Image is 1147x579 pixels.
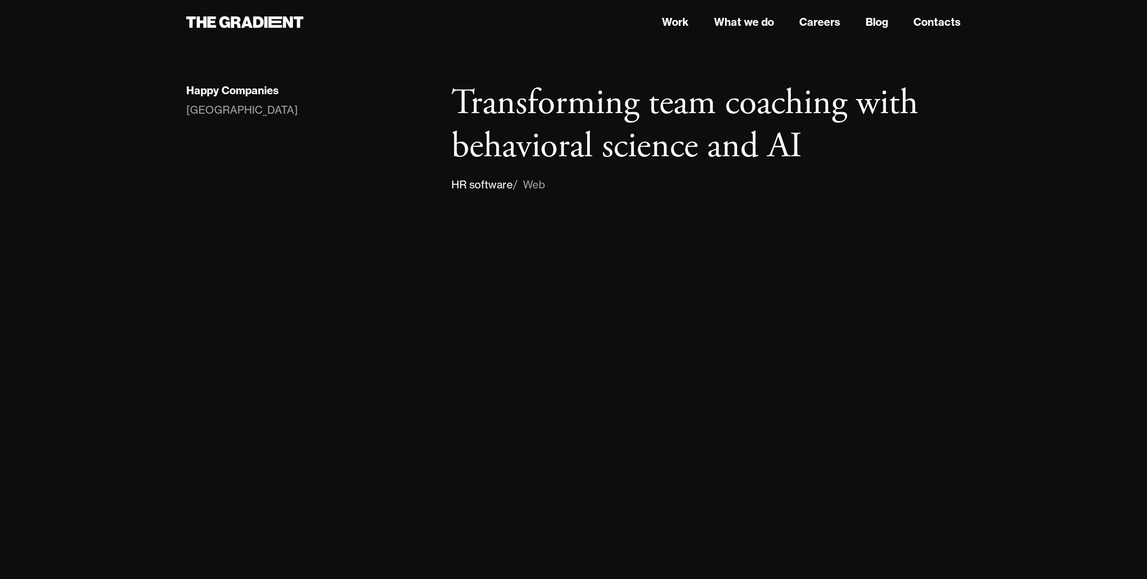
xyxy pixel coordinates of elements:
[714,14,774,30] a: What we do
[866,14,888,30] a: Blog
[451,82,961,168] h1: Transforming team coaching with behavioral science and AI
[913,14,961,30] a: Contacts
[662,14,689,30] a: Work
[799,14,840,30] a: Careers
[513,176,545,193] div: / Web
[186,84,279,97] div: Happy Companies
[186,102,298,118] div: [GEOGRAPHIC_DATA]
[451,176,513,193] div: HR software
